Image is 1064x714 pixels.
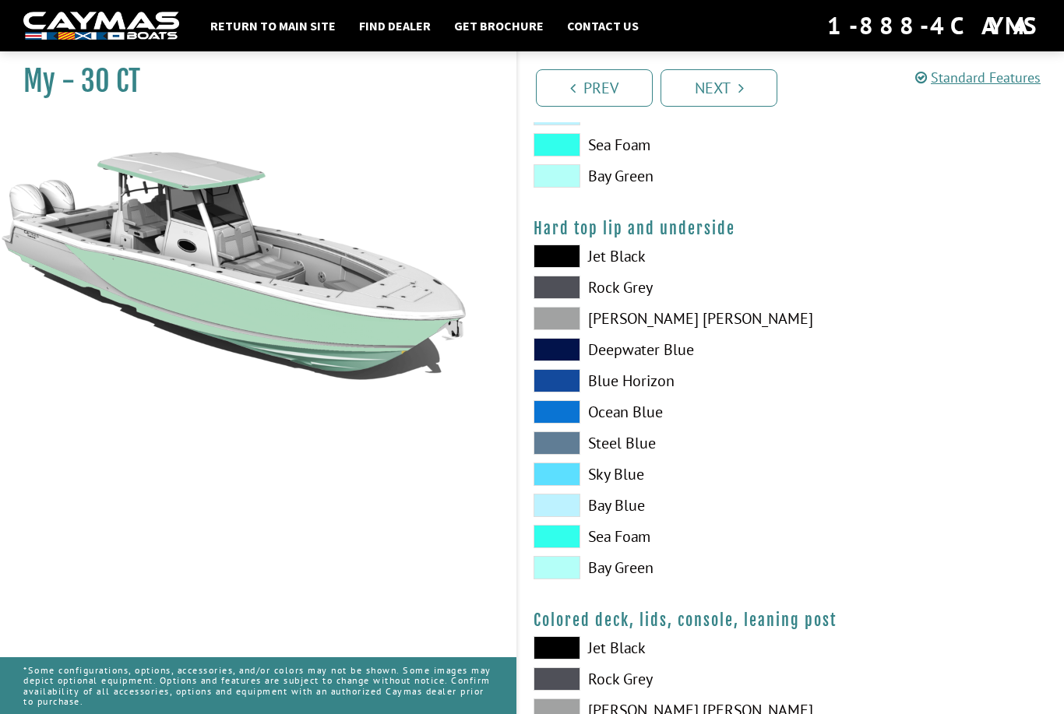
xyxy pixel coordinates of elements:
a: Get Brochure [446,16,551,36]
a: Prev [536,69,653,107]
label: Rock Grey [534,276,776,299]
ul: Pagination [532,67,1064,107]
label: Sea Foam [534,133,776,157]
label: Blue Horizon [534,369,776,392]
p: *Some configurations, options, accessories, and/or colors may not be shown. Some images may depic... [23,657,493,714]
a: Standard Features [915,69,1041,86]
div: 1-888-4CAYMAS [827,9,1041,43]
label: Bay Blue [534,494,776,517]
label: Bay Green [534,556,776,579]
img: white-logo-c9c8dbefe5ff5ceceb0f0178aa75bf4bb51f6bca0971e226c86eb53dfe498488.png [23,12,179,40]
label: Steel Blue [534,431,776,455]
h1: My - 30 CT [23,64,477,99]
label: Jet Black [534,636,776,659]
a: Contact Us [559,16,647,36]
a: Next [661,69,777,107]
label: [PERSON_NAME] [PERSON_NAME] [534,307,776,330]
h4: Hard top lip and underside [534,219,1048,238]
a: Return to main site [203,16,344,36]
label: Jet Black [534,244,776,268]
label: Bay Green [534,164,776,188]
label: Sea Foam [534,525,776,548]
a: Find Dealer [351,16,439,36]
label: Sky Blue [534,463,776,486]
label: Rock Grey [534,667,776,691]
label: Ocean Blue [534,400,776,424]
label: Deepwater Blue [534,338,776,361]
h4: Colored deck, lids, console, leaning post [534,610,1048,630]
